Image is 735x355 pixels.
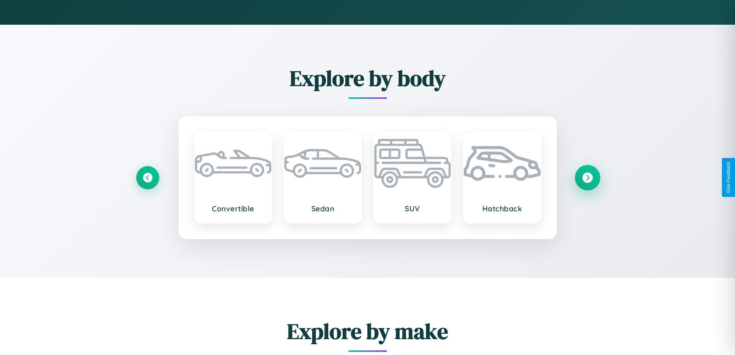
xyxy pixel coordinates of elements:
h3: Convertible [203,204,264,213]
h3: SUV [382,204,443,213]
div: Give Feedback [726,162,731,193]
h3: Sedan [292,204,353,213]
h2: Explore by body [136,63,599,93]
h2: Explore by make [136,316,599,346]
h3: Hatchback [471,204,533,213]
